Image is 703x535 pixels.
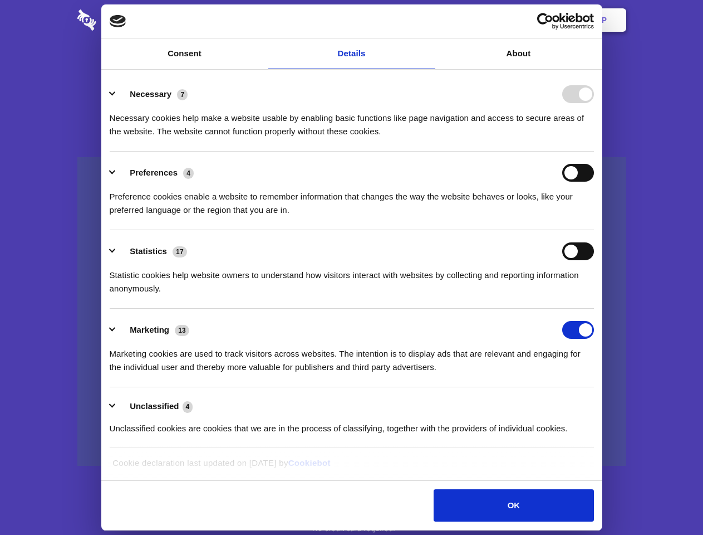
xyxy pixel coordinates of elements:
div: Necessary cookies help make a website usable by enabling basic functions like page navigation and... [110,103,594,138]
button: Preferences (4) [110,164,201,182]
span: 4 [183,168,194,179]
label: Marketing [130,325,169,334]
img: logo [110,15,126,27]
button: Unclassified (4) [110,400,200,414]
a: Consent [101,38,268,69]
h1: Eliminate Slack Data Loss. [77,50,626,90]
a: Login [505,3,553,37]
button: Marketing (13) [110,321,196,339]
a: Pricing [327,3,375,37]
label: Statistics [130,246,167,256]
span: 4 [183,401,193,412]
a: Details [268,38,435,69]
button: Necessary (7) [110,85,195,103]
div: Cookie declaration last updated on [DATE] by [104,456,599,478]
iframe: Drift Widget Chat Controller [647,479,690,522]
div: Marketing cookies are used to track visitors across websites. The intention is to display ads tha... [110,339,594,374]
div: Preference cookies enable a website to remember information that changes the way the website beha... [110,182,594,217]
a: Wistia video thumbnail [77,157,626,466]
a: About [435,38,602,69]
span: 17 [173,246,187,257]
a: Contact [451,3,503,37]
button: Statistics (17) [110,242,194,260]
label: Necessary [130,89,171,99]
img: logo-wordmark-white-trans-d4663122ce5f474addd5e946df7df03e33cb6a1c49d2221995e7729f52c070b2.svg [77,9,173,31]
button: OK [434,489,593,522]
label: Preferences [130,168,178,177]
a: Cookiebot [288,458,331,468]
span: 13 [175,325,189,336]
a: Usercentrics Cookiebot - opens in a new window [496,13,594,30]
div: Statistic cookies help website owners to understand how visitors interact with websites by collec... [110,260,594,295]
h4: Auto-redaction of sensitive data, encrypted data sharing and self-destructing private chats. Shar... [77,101,626,138]
span: 7 [177,89,188,100]
div: Unclassified cookies are cookies that we are in the process of classifying, together with the pro... [110,414,594,435]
